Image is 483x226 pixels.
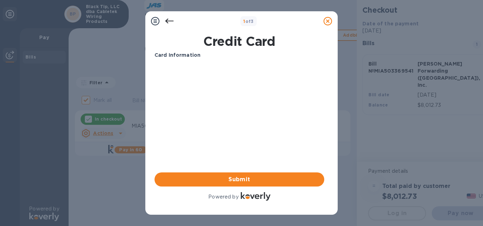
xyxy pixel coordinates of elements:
b: of 3 [243,19,254,24]
img: Logo [241,192,270,201]
b: Card Information [155,52,200,58]
p: Powered by [208,193,238,201]
span: 1 [243,19,245,24]
span: Submit [160,175,319,184]
button: Submit [155,172,324,187]
h1: Credit Card [152,34,327,49]
iframe: Your browser does not support iframes [155,65,324,117]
